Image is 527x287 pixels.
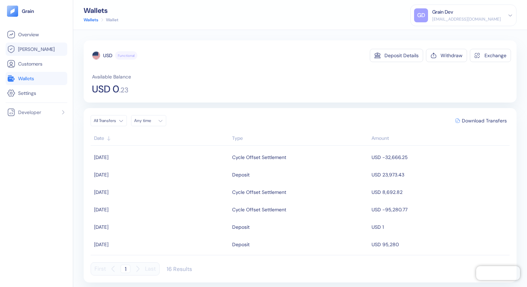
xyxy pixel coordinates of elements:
[18,75,34,82] span: Wallets
[7,30,66,39] a: Overview
[22,9,35,14] img: logo
[94,135,229,142] div: Sort ascending
[18,90,36,97] span: Settings
[432,16,501,22] div: [EMAIL_ADDRESS][DOMAIN_NAME]
[370,183,510,201] td: USD 8,692.82
[232,221,250,233] div: Deposit
[94,262,106,275] button: First
[232,186,286,198] div: Cycle Offset Settlement
[91,149,230,166] td: [DATE]
[84,17,98,23] a: Wallets
[370,236,510,253] td: USD 95,280
[167,265,192,273] div: 16 Results
[232,204,286,216] div: Cycle Offset Settlement
[426,49,467,62] button: Withdraw
[484,53,506,58] div: Exchange
[476,266,520,280] iframe: Chatra live chat
[384,53,419,58] div: Deposit Details
[103,52,112,59] div: USD
[118,53,135,58] span: Functional
[18,60,43,67] span: Customers
[91,218,230,236] td: [DATE]
[370,166,510,183] td: USD 23,973.43
[441,53,463,58] div: Withdraw
[91,166,230,183] td: [DATE]
[92,73,131,80] span: Available Balance
[232,151,286,163] div: Cycle Offset Settlement
[18,46,55,53] span: [PERSON_NAME]
[232,135,368,142] div: Sort ascending
[470,49,511,62] button: Exchange
[432,8,453,16] div: Grain Dev
[370,49,423,62] button: Deposit Details
[7,6,18,17] img: logo-tablet-V2.svg
[92,84,119,94] span: USD 0
[232,239,250,250] div: Deposit
[370,149,510,166] td: USD -32,666.25
[91,201,230,218] td: [DATE]
[370,218,510,236] td: USD 1
[7,45,66,53] a: [PERSON_NAME]
[452,115,510,126] button: Download Transfers
[7,89,66,97] a: Settings
[91,183,230,201] td: [DATE]
[119,86,128,93] span: . 23
[232,169,250,181] div: Deposit
[7,60,66,68] a: Customers
[372,135,506,142] div: Sort descending
[131,115,166,126] button: Any time
[84,7,119,14] div: Wallets
[145,262,156,275] button: Last
[18,31,39,38] span: Overview
[462,118,507,123] span: Download Transfers
[18,109,41,116] span: Developer
[414,8,428,22] div: GD
[91,236,230,253] td: [DATE]
[134,118,155,123] div: Any time
[7,74,66,83] a: Wallets
[370,201,510,218] td: USD -95,280.77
